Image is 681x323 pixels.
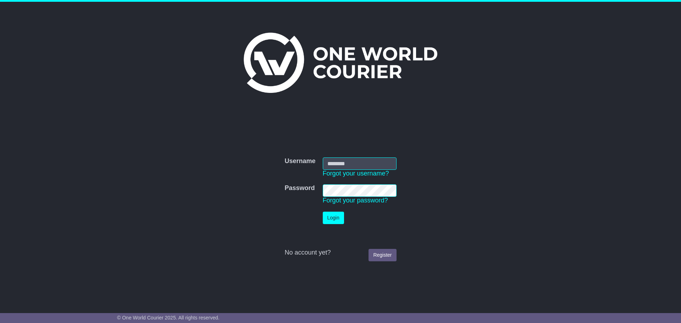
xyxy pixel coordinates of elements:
span: © One World Courier 2025. All rights reserved. [117,315,220,321]
label: Username [284,157,315,165]
a: Register [369,249,396,261]
img: One World [244,33,437,93]
a: Forgot your username? [323,170,389,177]
button: Login [323,212,344,224]
div: No account yet? [284,249,396,257]
a: Forgot your password? [323,197,388,204]
label: Password [284,184,315,192]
